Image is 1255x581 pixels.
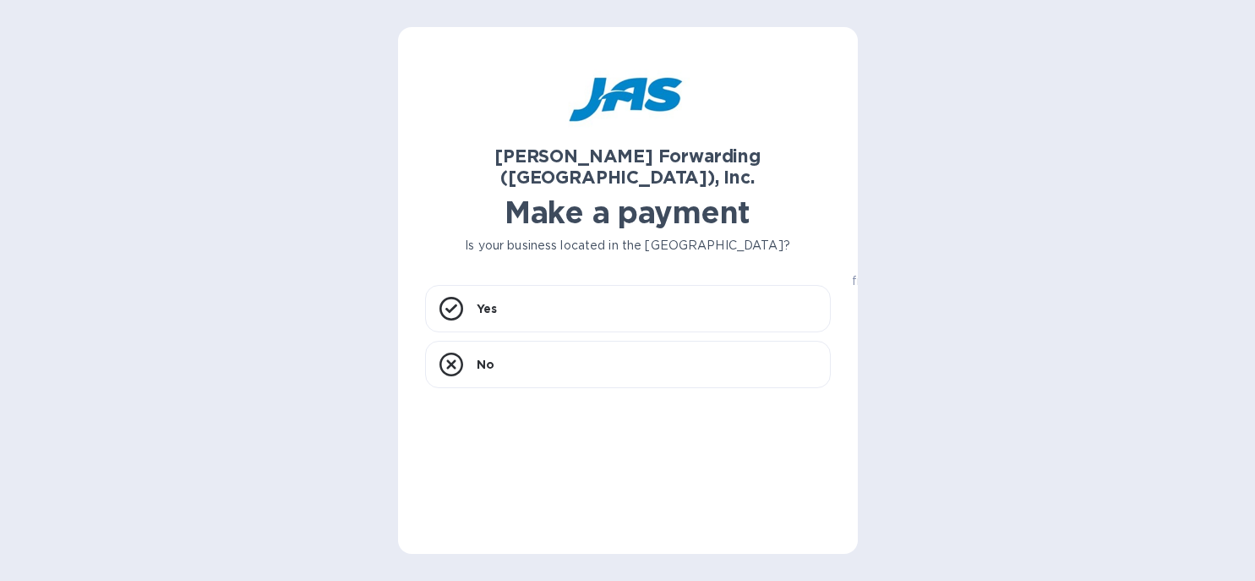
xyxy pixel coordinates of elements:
p: No [477,356,494,373]
p: All your account information will remain secure and hidden from [PERSON_NAME] Forwarding ([GEOGRA... [831,255,1236,308]
h1: Make a payment [425,195,831,230]
b: [PERSON_NAME] Forwarding ([GEOGRAPHIC_DATA]), Inc. [494,145,761,188]
p: Yes [477,300,497,317]
p: Is your business located in the [GEOGRAPHIC_DATA]? [425,237,831,255]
